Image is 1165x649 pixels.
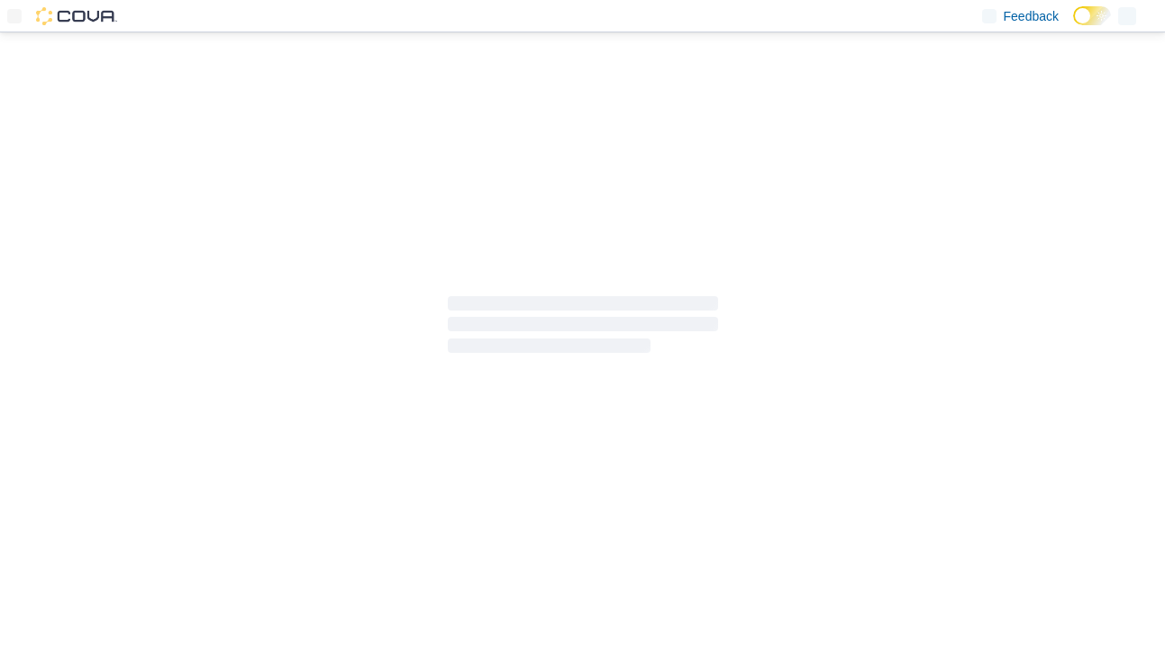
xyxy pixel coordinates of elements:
[1073,6,1111,25] input: Dark Mode
[36,7,117,25] img: Cova
[1004,7,1059,25] span: Feedback
[1073,25,1074,26] span: Dark Mode
[448,300,718,357] span: Loading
